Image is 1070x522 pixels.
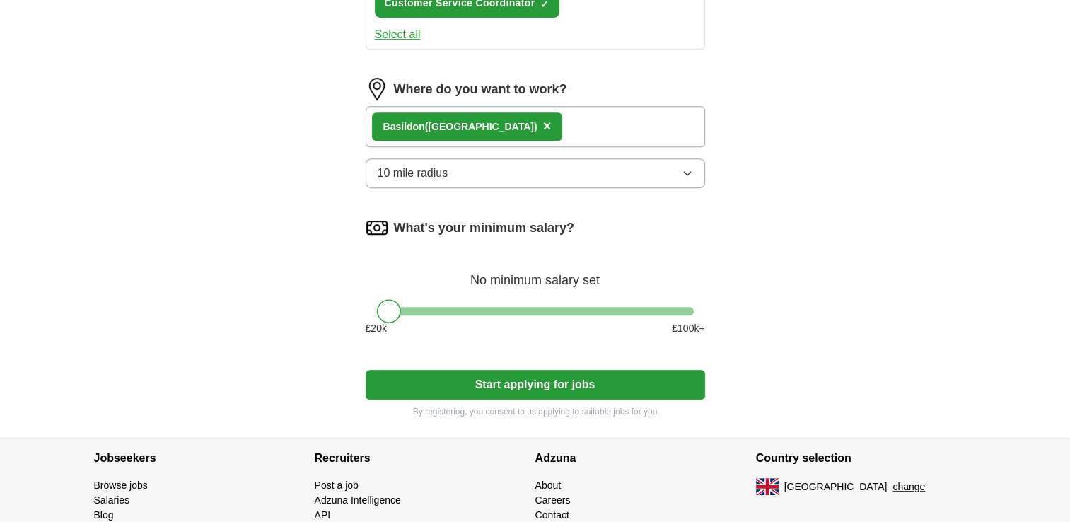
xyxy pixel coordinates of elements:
div: No minimum salary set [366,256,705,290]
button: change [892,480,925,494]
a: Salaries [94,494,130,506]
a: Careers [535,494,571,506]
button: 10 mile radius [366,158,705,188]
img: salary.png [366,216,388,239]
a: Adzuna Intelligence [315,494,401,506]
label: Where do you want to work? [394,80,567,99]
img: UK flag [756,478,779,495]
span: [GEOGRAPHIC_DATA] [784,480,888,494]
a: About [535,480,562,491]
span: ([GEOGRAPHIC_DATA]) [425,121,537,132]
h4: Country selection [756,439,977,478]
img: location.png [366,78,388,100]
span: 10 mile radius [378,165,448,182]
span: × [543,118,552,134]
p: By registering, you consent to us applying to suitable jobs for you [366,405,705,418]
a: Post a job [315,480,359,491]
button: Select all [375,26,421,43]
button: Start applying for jobs [366,370,705,400]
label: What's your minimum salary? [394,219,574,238]
a: API [315,509,331,521]
div: Basildon [383,120,537,134]
a: Browse jobs [94,480,148,491]
a: Contact [535,509,569,521]
a: Blog [94,509,114,521]
button: × [543,116,552,137]
span: £ 20 k [366,321,387,336]
span: £ 100 k+ [672,321,704,336]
